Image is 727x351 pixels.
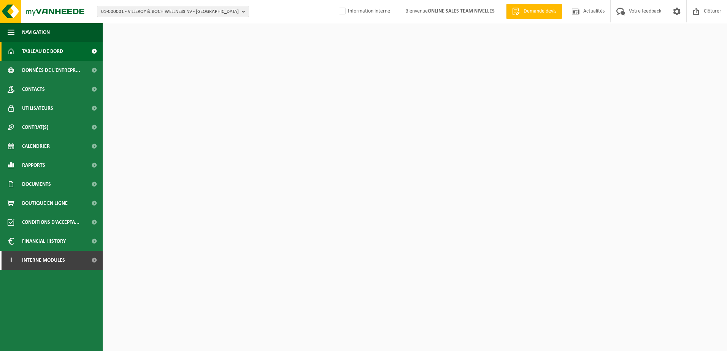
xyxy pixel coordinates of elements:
[22,61,80,80] span: Données de l'entrepr...
[8,251,14,270] span: I
[22,213,79,232] span: Conditions d'accepta...
[22,99,53,118] span: Utilisateurs
[97,6,249,17] button: 01-000001 - VILLEROY & BOCH WELLNESS NV - [GEOGRAPHIC_DATA]
[22,156,45,175] span: Rapports
[22,232,66,251] span: Financial History
[22,251,65,270] span: Interne modules
[22,80,45,99] span: Contacts
[337,6,390,17] label: Information interne
[506,4,562,19] a: Demande devis
[22,137,50,156] span: Calendrier
[22,118,48,137] span: Contrat(s)
[522,8,558,15] span: Demande devis
[22,175,51,194] span: Documents
[22,42,63,61] span: Tableau de bord
[22,23,50,42] span: Navigation
[101,6,239,17] span: 01-000001 - VILLEROY & BOCH WELLNESS NV - [GEOGRAPHIC_DATA]
[22,194,68,213] span: Boutique en ligne
[428,8,495,14] strong: ONLINE SALES TEAM NIVELLES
